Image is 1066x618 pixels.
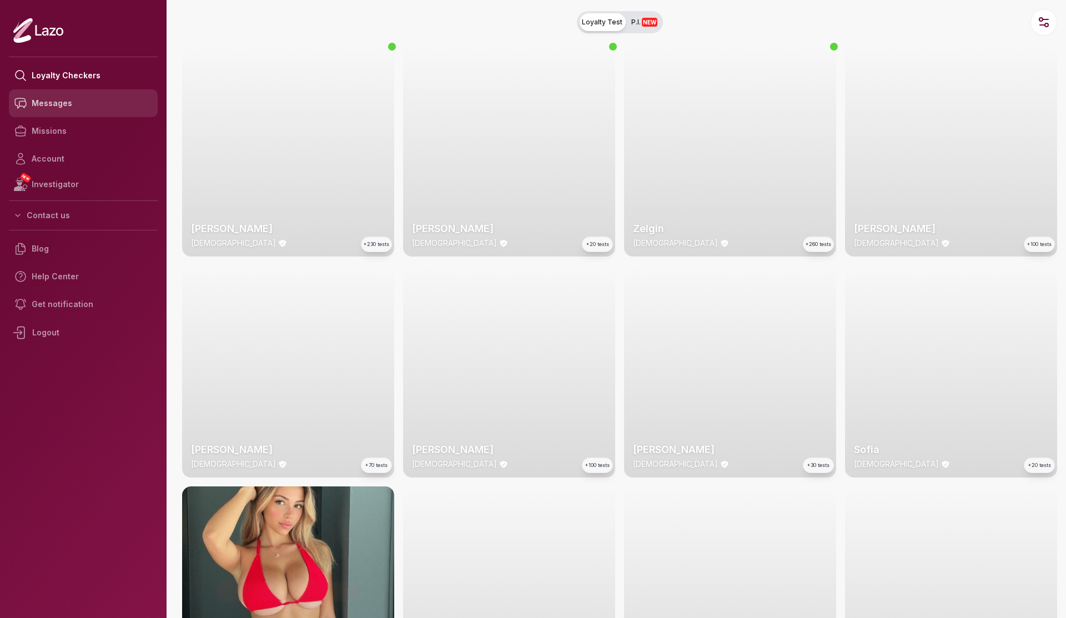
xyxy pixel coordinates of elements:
span: NEW [642,18,657,27]
a: Get notification [9,290,158,318]
a: thumbchecker[PERSON_NAME][DEMOGRAPHIC_DATA]+230 tests [182,44,394,257]
span: +100 tests [1027,240,1052,248]
img: checker [624,265,836,478]
img: checker [403,265,615,478]
span: NEW [19,172,32,183]
h2: Sofia [854,442,1048,458]
a: Blog [9,235,158,263]
span: +30 tests [807,461,829,469]
a: Help Center [9,263,158,290]
span: +230 tests [364,240,389,248]
h2: [PERSON_NAME] [191,221,385,237]
a: thumbcheckerZelgin[DEMOGRAPHIC_DATA]+260 tests [624,44,836,257]
h2: [PERSON_NAME] [412,221,606,237]
a: thumbchecker[PERSON_NAME][DEMOGRAPHIC_DATA]+100 tests [403,265,615,478]
button: Contact us [9,205,158,225]
a: Messages [9,89,158,117]
img: checker [182,265,394,478]
span: +260 tests [806,240,831,248]
a: NEWInvestigator [9,173,158,196]
img: checker [403,44,615,257]
h2: [PERSON_NAME] [412,442,606,458]
h2: [PERSON_NAME] [191,442,385,458]
a: Missions [9,117,158,145]
div: Logout [9,318,158,347]
p: [DEMOGRAPHIC_DATA] [633,459,718,470]
p: [DEMOGRAPHIC_DATA] [191,459,276,470]
p: [DEMOGRAPHIC_DATA] [854,238,939,249]
p: [DEMOGRAPHIC_DATA] [633,238,718,249]
a: Account [9,145,158,173]
p: [DEMOGRAPHIC_DATA] [191,238,276,249]
h2: [PERSON_NAME] [854,221,1048,237]
a: thumbchecker[PERSON_NAME][DEMOGRAPHIC_DATA]+100 tests [845,44,1057,257]
h2: Zelgin [633,221,827,237]
a: thumbcheckerSofia[DEMOGRAPHIC_DATA]+20 tests [845,265,1057,478]
span: +100 tests [585,461,610,469]
a: thumbchecker[PERSON_NAME][DEMOGRAPHIC_DATA]+30 tests [624,265,836,478]
p: [DEMOGRAPHIC_DATA] [854,459,939,470]
img: checker [845,44,1057,257]
a: Loyalty Checkers [9,62,158,89]
a: thumbchecker[PERSON_NAME][DEMOGRAPHIC_DATA]+20 tests [403,44,615,257]
p: [DEMOGRAPHIC_DATA] [412,459,497,470]
span: Loyalty Test [582,18,622,27]
span: P.I. [631,18,657,27]
img: checker [845,265,1057,478]
a: thumbchecker[PERSON_NAME][DEMOGRAPHIC_DATA]+70 tests [182,265,394,478]
img: checker [624,44,836,257]
span: +20 tests [1028,461,1051,469]
p: [DEMOGRAPHIC_DATA] [412,238,497,249]
h2: [PERSON_NAME] [633,442,827,458]
img: checker [182,44,394,257]
span: +70 tests [365,461,388,469]
span: +20 tests [586,240,609,248]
